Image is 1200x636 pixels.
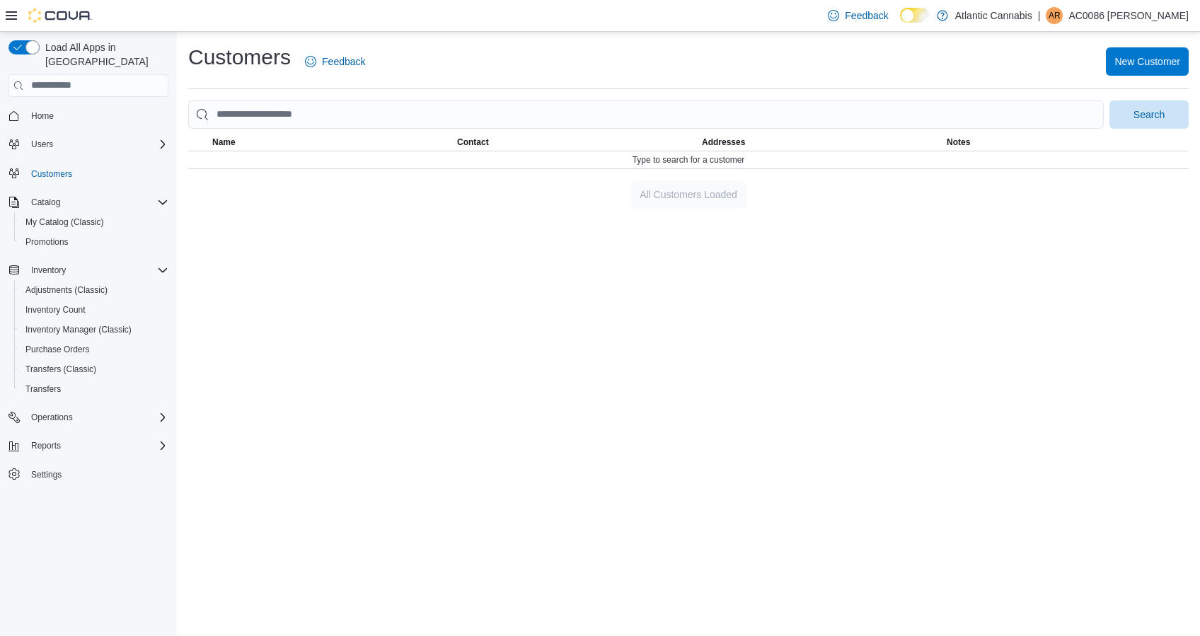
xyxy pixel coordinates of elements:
button: Adjustments (Classic) [14,280,174,300]
span: Inventory Count [20,301,168,318]
button: Users [3,134,174,154]
h1: Customers [188,43,291,71]
span: Operations [31,412,73,423]
button: Home [3,105,174,126]
span: Users [31,139,53,150]
span: Purchase Orders [20,341,168,358]
button: Transfers [14,379,174,399]
button: My Catalog (Classic) [14,212,174,232]
span: Operations [25,409,168,426]
span: Users [25,136,168,153]
p: | [1038,7,1041,24]
button: Users [25,136,59,153]
span: Search [1133,108,1165,122]
span: Inventory Manager (Classic) [20,321,168,338]
a: Transfers (Classic) [20,361,102,378]
a: Inventory Count [20,301,91,318]
span: New Customer [1114,54,1180,69]
div: AC0086 Ryan Katie [1046,7,1063,24]
span: Addresses [702,137,745,148]
nav: Complex example [8,100,168,521]
button: Inventory Count [14,300,174,320]
span: Catalog [31,197,60,208]
button: New Customer [1106,47,1189,76]
span: My Catalog (Classic) [25,216,104,228]
span: Reports [31,440,61,451]
input: Dark Mode [900,8,930,23]
button: All Customers Loaded [631,180,746,209]
button: Promotions [14,232,174,252]
span: Inventory Count [25,304,86,316]
span: Customers [25,164,168,182]
span: Feedback [322,54,365,69]
button: Inventory [25,262,71,279]
span: Notes [947,137,970,148]
span: Inventory [25,262,168,279]
span: Home [31,110,54,122]
span: AR [1049,7,1061,24]
p: AC0086 [PERSON_NAME] [1068,7,1189,24]
span: Load All Apps in [GEOGRAPHIC_DATA] [40,40,168,69]
span: Adjustments (Classic) [25,284,108,296]
span: Promotions [20,233,168,250]
button: Purchase Orders [14,340,174,359]
span: Adjustments (Classic) [20,282,168,299]
span: Inventory Manager (Classic) [25,324,132,335]
a: Settings [25,466,67,483]
span: Reports [25,437,168,454]
a: My Catalog (Classic) [20,214,110,231]
span: Inventory [31,265,66,276]
span: Transfers (Classic) [20,361,168,378]
a: Promotions [20,233,74,250]
span: Feedback [845,8,888,23]
span: Customers [31,168,72,180]
a: Home [25,108,59,125]
span: Settings [31,469,62,480]
span: Name [212,137,236,148]
img: Cova [28,8,92,23]
button: Catalog [25,194,66,211]
a: Customers [25,166,78,183]
span: Settings [25,466,168,483]
button: Inventory [3,260,174,280]
span: Purchase Orders [25,344,90,355]
a: Feedback [299,47,371,76]
button: Catalog [3,192,174,212]
a: Transfers [20,381,67,398]
button: Reports [3,436,174,456]
button: Operations [3,407,174,427]
button: Reports [25,437,67,454]
a: Inventory Manager (Classic) [20,321,137,338]
span: My Catalog (Classic) [20,214,168,231]
span: Home [25,107,168,125]
button: Search [1109,100,1189,129]
button: Transfers (Classic) [14,359,174,379]
span: All Customers Loaded [640,187,737,202]
button: Inventory Manager (Classic) [14,320,174,340]
span: Catalog [25,194,168,211]
span: Promotions [25,236,69,248]
span: Transfers (Classic) [25,364,96,375]
span: Transfers [20,381,168,398]
a: Purchase Orders [20,341,96,358]
p: Atlantic Cannabis [955,7,1032,24]
button: Customers [3,163,174,183]
span: Transfers [25,383,61,395]
button: Settings [3,464,174,485]
a: Feedback [822,1,894,30]
span: Contact [457,137,489,148]
button: Operations [25,409,79,426]
span: Type to search for a customer [633,154,745,166]
a: Adjustments (Classic) [20,282,113,299]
